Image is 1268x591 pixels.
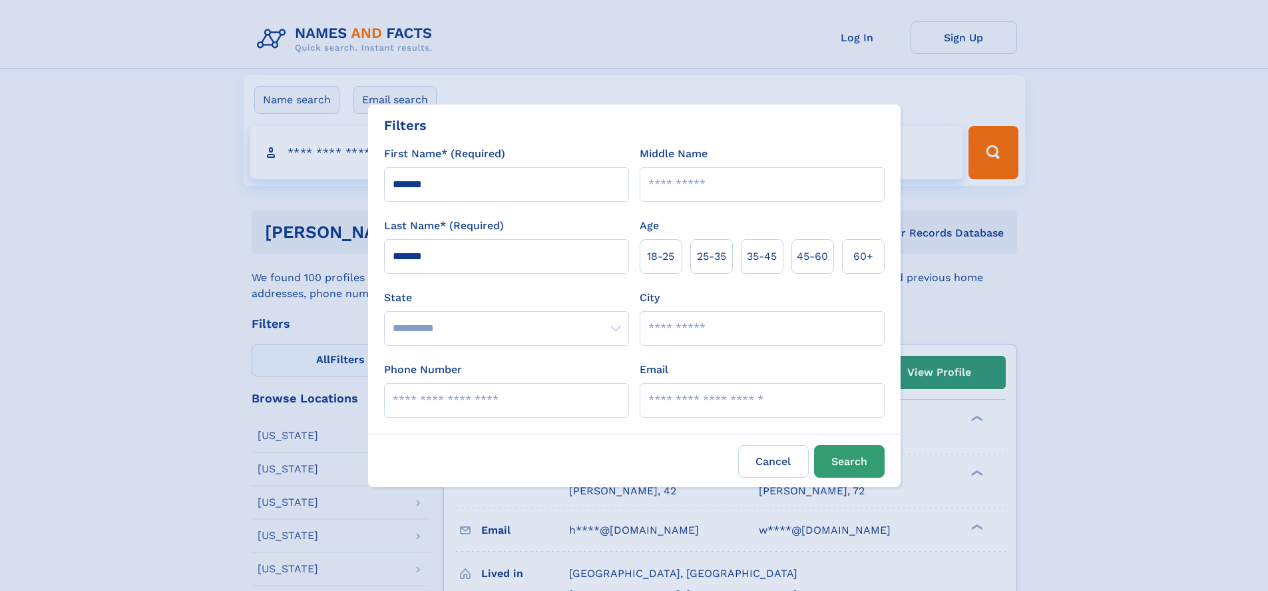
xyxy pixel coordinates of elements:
[640,362,668,378] label: Email
[747,249,777,265] span: 35‑45
[384,218,504,234] label: Last Name* (Required)
[814,445,885,478] button: Search
[384,115,427,135] div: Filters
[640,146,708,162] label: Middle Name
[797,249,828,265] span: 45‑60
[853,249,873,265] span: 60+
[384,362,462,378] label: Phone Number
[738,445,809,478] label: Cancel
[384,146,505,162] label: First Name* (Required)
[640,290,660,306] label: City
[640,218,659,234] label: Age
[697,249,726,265] span: 25‑35
[384,290,629,306] label: State
[647,249,674,265] span: 18‑25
